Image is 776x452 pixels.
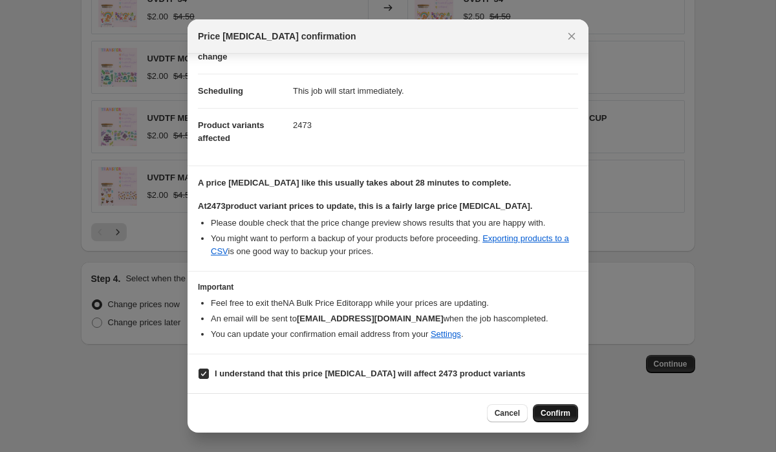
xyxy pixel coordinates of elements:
button: Cancel [487,404,528,422]
a: Settings [431,329,461,339]
li: You can update your confirmation email address from your . [211,328,578,341]
b: At 2473 product variant prices to update, this is a fairly large price [MEDICAL_DATA]. [198,201,532,211]
dd: This job will start immediately. [293,74,578,108]
li: Feel free to exit the NA Bulk Price Editor app while your prices are updating. [211,297,578,310]
span: Scheduling [198,86,243,96]
span: Confirm [541,408,570,418]
li: You might want to perform a backup of your products before proceeding. is one good way to backup ... [211,232,578,258]
dd: 2473 [293,108,578,142]
span: Cancel [495,408,520,418]
b: [EMAIL_ADDRESS][DOMAIN_NAME] [297,314,444,323]
a: Exporting products to a CSV [211,233,569,256]
span: Product variants affected [198,120,264,143]
li: Please double check that the price change preview shows results that you are happy with. [211,217,578,230]
button: Confirm [533,404,578,422]
li: An email will be sent to when the job has completed . [211,312,578,325]
button: Close [563,27,581,45]
b: I understand that this price [MEDICAL_DATA] will affect 2473 product variants [215,369,526,378]
span: Price [MEDICAL_DATA] confirmation [198,30,356,43]
h3: Important [198,282,578,292]
b: A price [MEDICAL_DATA] like this usually takes about 28 minutes to complete. [198,178,511,188]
